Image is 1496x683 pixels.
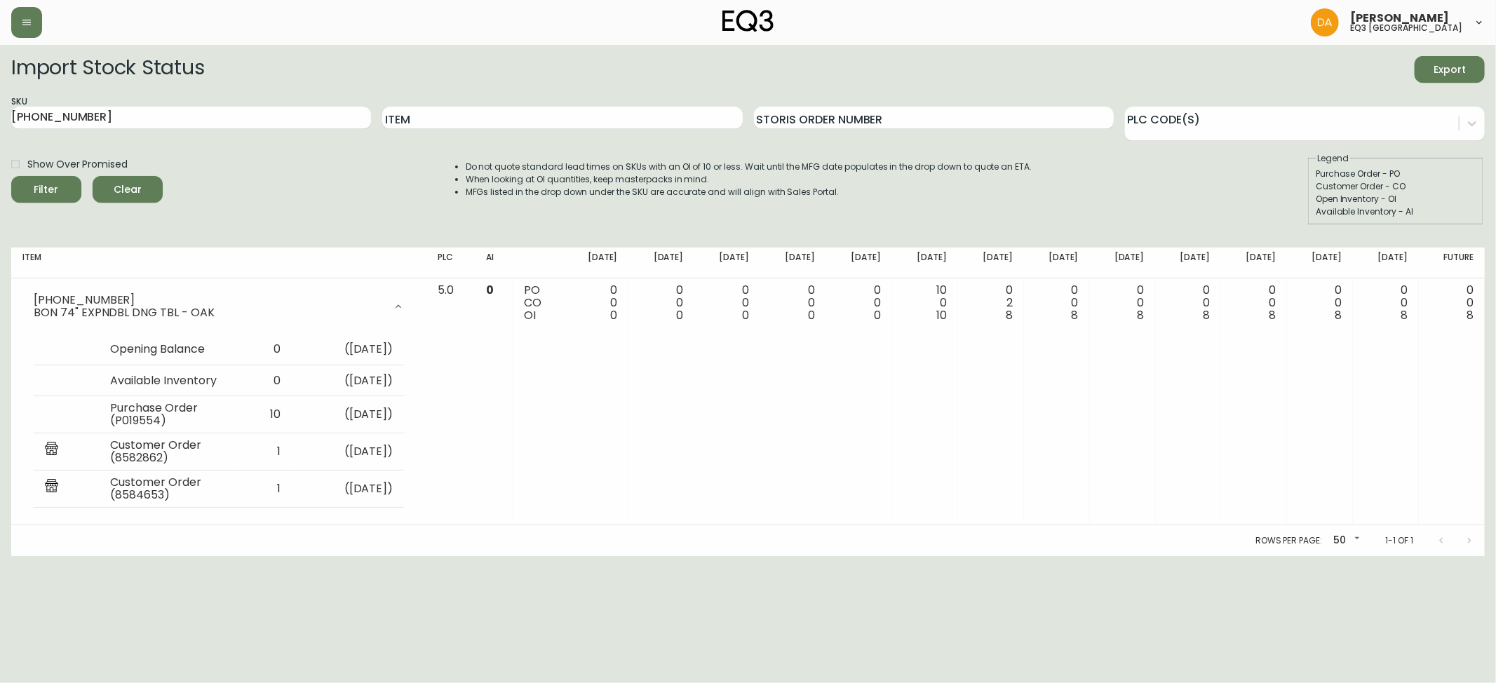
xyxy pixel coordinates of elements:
[100,334,240,365] td: Opening Balance
[1024,248,1090,278] th: [DATE]
[1221,248,1287,278] th: [DATE]
[958,248,1024,278] th: [DATE]
[524,307,536,323] span: OI
[611,307,618,323] span: 0
[11,176,81,203] button: Filter
[1316,180,1476,193] div: Customer Order - CO
[11,56,204,83] h2: Import Stock Status
[771,284,815,322] div: 0 0
[292,396,405,433] td: ( [DATE] )
[1101,284,1145,322] div: 0 0
[640,284,684,322] div: 0 0
[1090,248,1156,278] th: [DATE]
[760,248,826,278] th: [DATE]
[93,176,163,203] button: Clear
[563,248,629,278] th: [DATE]
[1415,56,1485,83] button: Export
[1316,193,1476,205] div: Open Inventory - OI
[292,334,405,365] td: ( [DATE] )
[1167,284,1211,322] div: 0 0
[808,307,815,323] span: 0
[1430,284,1474,322] div: 0 0
[240,433,292,471] td: 1
[826,248,892,278] th: [DATE]
[292,365,405,396] td: ( [DATE] )
[292,471,405,508] td: ( [DATE] )
[1467,307,1474,323] span: 8
[676,307,683,323] span: 0
[1335,307,1342,323] span: 8
[240,471,292,508] td: 1
[426,278,475,526] td: 5.0
[466,161,1032,173] li: Do not quote standard lead times on SKUs with an OI of 10 or less. Wait until the MFG date popula...
[903,284,947,322] div: 10 0
[100,471,240,508] td: Customer Order (8584653)
[100,365,240,396] td: Available Inventory
[34,181,59,198] div: Filter
[1364,284,1408,322] div: 0 0
[466,186,1032,198] li: MFGs listed in the drop down under the SKU are accurate and will align with Sales Portal.
[426,248,475,278] th: PLC
[1006,307,1013,323] span: 8
[1035,284,1079,322] div: 0 0
[1426,61,1474,79] span: Export
[742,307,749,323] span: 0
[874,307,881,323] span: 0
[1255,534,1322,547] p: Rows per page:
[104,181,151,198] span: Clear
[1072,307,1079,323] span: 8
[240,365,292,396] td: 0
[837,284,881,322] div: 0 0
[100,433,240,471] td: Customer Order (8582862)
[1316,152,1350,165] legend: Legend
[722,10,774,32] img: logo
[969,284,1013,322] div: 0 2
[574,284,618,322] div: 0 0
[475,248,513,278] th: AI
[1316,168,1476,180] div: Purchase Order - PO
[1203,307,1210,323] span: 8
[45,442,58,459] img: retail_report.svg
[34,294,384,306] div: [PHONE_NUMBER]
[240,396,292,433] td: 10
[1316,205,1476,218] div: Available Inventory - AI
[1350,13,1449,24] span: [PERSON_NAME]
[11,248,426,278] th: Item
[1298,284,1342,322] div: 0 0
[629,248,695,278] th: [DATE]
[1353,248,1419,278] th: [DATE]
[936,307,947,323] span: 10
[45,479,58,496] img: retail_report.svg
[34,306,384,319] div: BON 74" EXPNDBL DNG TBL - OAK
[892,248,958,278] th: [DATE]
[1232,284,1276,322] div: 0 0
[22,284,415,329] div: [PHONE_NUMBER]BON 74" EXPNDBL DNG TBL - OAK
[1269,307,1276,323] span: 8
[100,396,240,433] td: Purchase Order (P019554)
[1287,248,1353,278] th: [DATE]
[1138,307,1145,323] span: 8
[706,284,749,322] div: 0 0
[292,433,405,471] td: ( [DATE] )
[524,284,551,322] div: PO CO
[1401,307,1408,323] span: 8
[486,282,494,298] span: 0
[1350,24,1462,32] h5: eq3 [GEOGRAPHIC_DATA]
[240,334,292,365] td: 0
[1385,534,1413,547] p: 1-1 of 1
[1156,248,1222,278] th: [DATE]
[694,248,760,278] th: [DATE]
[1328,529,1363,553] div: 50
[466,173,1032,186] li: When looking at OI quantities, keep masterpacks in mind.
[1419,248,1485,278] th: Future
[27,157,128,172] span: Show Over Promised
[1311,8,1339,36] img: dd1a7e8db21a0ac8adbf82b84ca05374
